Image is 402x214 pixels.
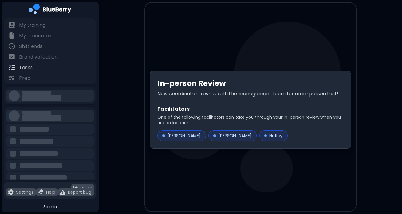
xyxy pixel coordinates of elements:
[29,4,71,16] img: company logo
[43,204,57,209] span: Sign in
[38,189,44,195] img: file icon
[46,189,55,195] p: Help
[259,130,288,141] div: Nutley
[9,75,15,81] img: file icon
[157,78,343,88] h1: In-person Review
[9,43,15,49] img: file icon
[16,189,33,195] p: Settings
[9,32,15,39] img: file icon
[9,22,15,28] img: file icon
[19,32,51,39] p: My resources
[9,54,15,60] img: file icon
[9,64,15,70] img: file icon
[19,75,31,82] p: Prep
[60,189,65,195] img: file icon
[19,22,45,29] p: My training
[4,201,96,212] button: Sign in
[157,114,343,125] p: One of the following facilitators can take you through your in-person review when you are on loca...
[157,105,343,113] h2: Facilitators
[73,185,78,190] img: logout
[157,90,343,97] p: Now coordinate a review with the management team for an in-person test!
[68,189,91,195] p: Report bug
[208,130,257,141] div: [PERSON_NAME]
[8,189,14,195] img: file icon
[19,53,58,61] p: Brand validation
[19,43,42,50] p: Shift ends
[19,64,33,71] p: Tasks
[157,130,206,141] div: [PERSON_NAME]
[79,185,92,190] span: Log out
